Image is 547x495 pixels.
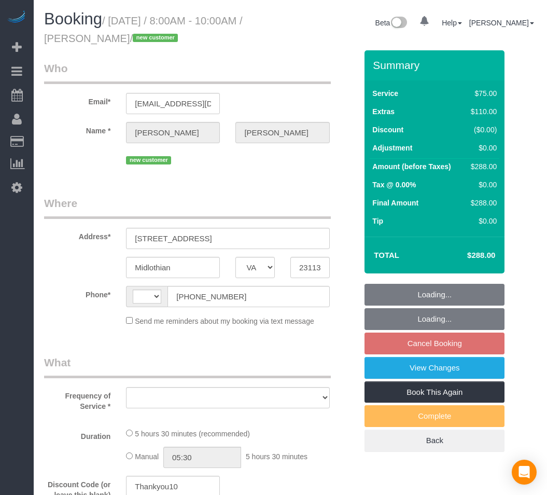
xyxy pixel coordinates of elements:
input: City* [126,257,220,278]
h4: $288.00 [436,251,495,260]
label: Tax @ 0.00% [372,180,416,190]
img: Automaid Logo [6,10,27,25]
label: Adjustment [372,143,412,153]
strong: Total [374,251,399,259]
span: new customer [126,156,171,164]
label: Service [372,88,398,99]
div: ($0.00) [467,125,497,135]
label: Duration [36,428,118,442]
span: Booking [44,10,102,28]
label: Final Amount [372,198,418,208]
label: Address* [36,228,118,242]
input: Last Name* [235,122,329,143]
input: Email* [126,93,220,114]
div: $110.00 [467,106,497,117]
input: Zip Code* [290,257,330,278]
legend: Where [44,196,331,219]
legend: Who [44,61,331,84]
label: Amount (before Taxes) [372,161,451,172]
h3: Summary [373,59,499,71]
div: $288.00 [467,161,497,172]
a: Help [442,19,462,27]
label: Tip [372,216,383,226]
legend: What [44,355,331,378]
label: Extras [372,106,395,117]
div: Open Intercom Messenger [512,460,537,485]
label: Name * [36,122,118,136]
a: View Changes [364,357,504,379]
div: $288.00 [467,198,497,208]
span: Manual [135,452,159,461]
div: $0.00 [467,216,497,226]
label: Email* [36,93,118,107]
a: [PERSON_NAME] [469,19,534,27]
label: Frequency of Service * [36,387,118,411]
div: $0.00 [467,143,497,153]
input: First Name* [126,122,220,143]
span: Send me reminders about my booking via text message [135,317,314,325]
span: / [130,33,181,44]
div: $0.00 [467,180,497,190]
span: 5 hours 30 minutes [246,452,307,461]
input: Phone* [167,286,329,307]
a: Beta [375,19,408,27]
a: Book This Again [364,381,504,403]
div: $75.00 [467,88,497,99]
a: Back [364,430,504,451]
span: 5 hours 30 minutes (recommended) [135,430,250,438]
label: Discount [372,125,403,135]
img: New interface [390,17,407,30]
span: new customer [133,34,178,42]
small: / [DATE] / 8:00AM - 10:00AM / [PERSON_NAME] [44,15,243,44]
label: Phone* [36,286,118,300]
